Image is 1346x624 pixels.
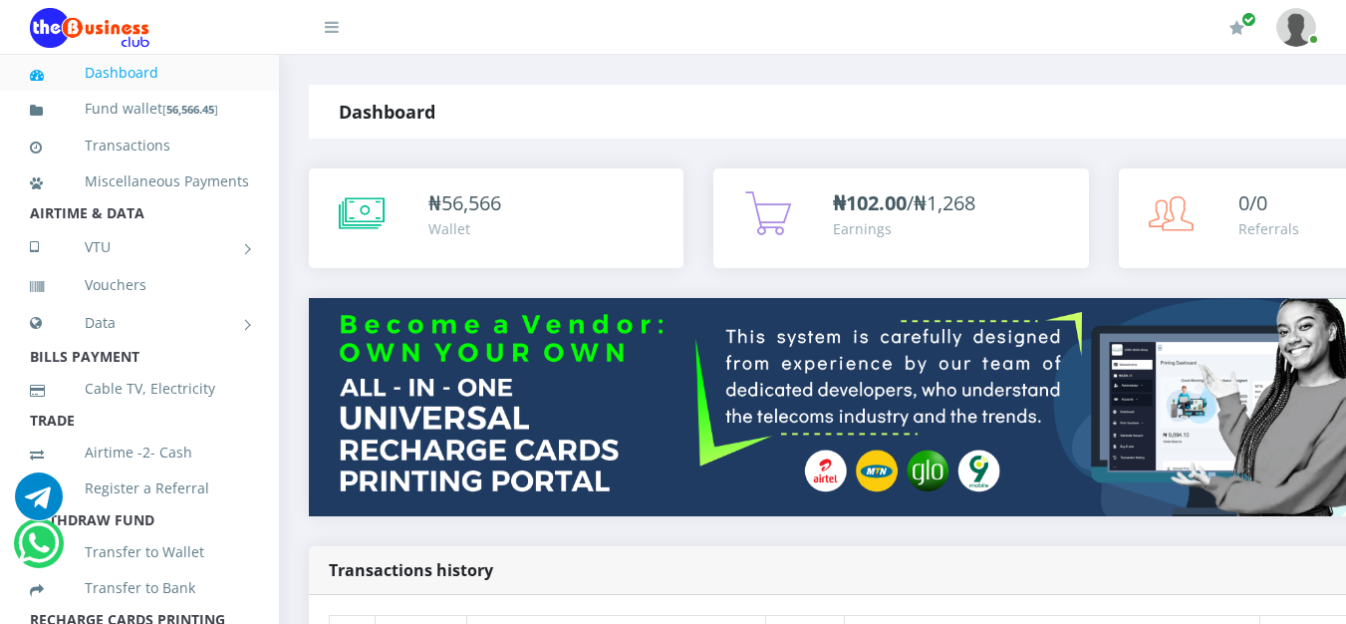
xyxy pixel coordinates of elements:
[30,366,249,412] a: Cable TV, Electricity
[1241,12,1256,27] span: Renew/Upgrade Subscription
[30,529,249,575] a: Transfer to Wallet
[713,168,1088,268] a: ₦102.00/₦1,268 Earnings
[30,8,149,48] img: Logo
[1238,218,1299,239] div: Referrals
[309,168,683,268] a: ₦56,566 Wallet
[30,86,249,133] a: Fund wallet[56,566.45]
[30,430,249,475] a: Airtime -2- Cash
[833,218,975,239] div: Earnings
[428,218,501,239] div: Wallet
[30,158,249,204] a: Miscellaneous Payments
[833,189,907,216] b: ₦102.00
[329,559,493,581] strong: Transactions history
[30,466,249,511] a: Register a Referral
[18,534,59,567] a: Chat for support
[441,189,501,216] span: 56,566
[15,487,63,520] a: Chat for support
[30,565,249,611] a: Transfer to Bank
[30,262,249,308] a: Vouchers
[162,102,218,117] small: [ ]
[339,100,435,124] strong: Dashboard
[30,50,249,96] a: Dashboard
[30,123,249,168] a: Transactions
[428,188,501,218] div: ₦
[1238,189,1267,216] span: 0/0
[166,102,214,117] b: 56,566.45
[30,222,249,272] a: VTU
[1276,8,1316,47] img: User
[833,189,975,216] span: /₦1,268
[1229,20,1244,36] i: Renew/Upgrade Subscription
[30,298,249,348] a: Data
